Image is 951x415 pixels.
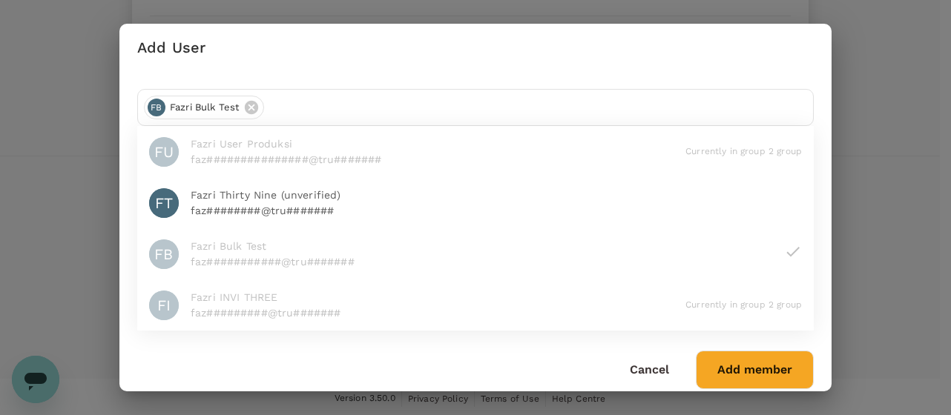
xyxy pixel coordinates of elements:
h2: Add User [119,24,832,71]
div: FB [148,99,165,116]
div: FTFazri Thirty Nine (unverified)faz########@tru####### [137,177,814,228]
p: faz########@tru####### [191,203,802,218]
button: Cancel [609,351,690,388]
span: Fazri Bulk test [161,100,248,115]
div: FT [149,188,179,218]
div: FBFazri Bulk test [144,96,264,119]
span: Fazri Thirty Nine (unverified) [191,187,802,203]
button: Add member [696,351,814,389]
